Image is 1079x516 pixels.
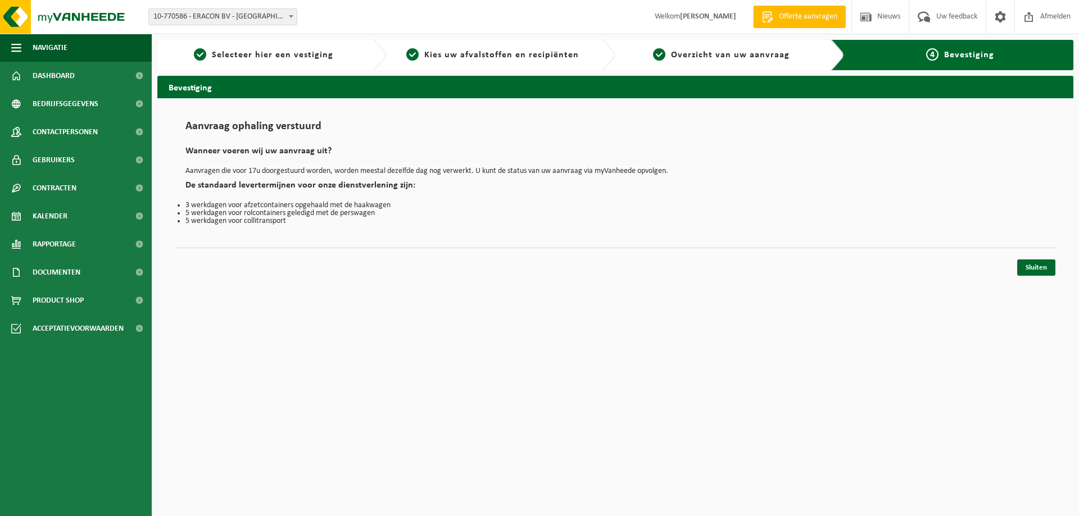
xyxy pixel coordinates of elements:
span: Bevestiging [944,51,994,60]
span: Bedrijfsgegevens [33,90,98,118]
a: 1Selecteer hier een vestiging [163,48,364,62]
span: Rapportage [33,230,76,258]
strong: [PERSON_NAME] [680,12,736,21]
span: 2 [406,48,419,61]
span: Contracten [33,174,76,202]
li: 3 werkdagen voor afzetcontainers opgehaald met de haakwagen [185,202,1045,209]
span: 10-770586 - ERACON BV - ZONNEBEKE [149,9,297,25]
span: Overzicht van uw aanvraag [671,51,790,60]
span: Product Shop [33,286,84,314]
h2: De standaard levertermijnen voor onze dienstverlening zijn: [185,181,1045,196]
h1: Aanvraag ophaling verstuurd [185,121,1045,138]
span: Selecteer hier een vestiging [212,51,333,60]
span: Documenten [33,258,80,286]
span: Kalender [33,202,67,230]
span: Navigatie [33,34,67,62]
span: 3 [653,48,665,61]
h2: Wanneer voeren wij uw aanvraag uit? [185,147,1045,162]
h2: Bevestiging [157,76,1073,98]
span: 10-770586 - ERACON BV - ZONNEBEKE [148,8,297,25]
span: Acceptatievoorwaarden [33,314,124,343]
a: 2Kies uw afvalstoffen en recipiënten [392,48,593,62]
span: Dashboard [33,62,75,90]
li: 5 werkdagen voor collitransport [185,217,1045,225]
p: Aanvragen die voor 17u doorgestuurd worden, worden meestal dezelfde dag nog verwerkt. U kunt de s... [185,167,1045,175]
span: Offerte aanvragen [776,11,840,22]
span: Gebruikers [33,146,75,174]
a: Sluiten [1017,259,1055,276]
span: Kies uw afvalstoffen en recipiënten [424,51,579,60]
span: Contactpersonen [33,118,98,146]
li: 5 werkdagen voor rolcontainers geledigd met de perswagen [185,209,1045,217]
span: 1 [194,48,206,61]
a: 3Overzicht van uw aanvraag [621,48,822,62]
a: Offerte aanvragen [753,6,846,28]
span: 4 [926,48,939,61]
